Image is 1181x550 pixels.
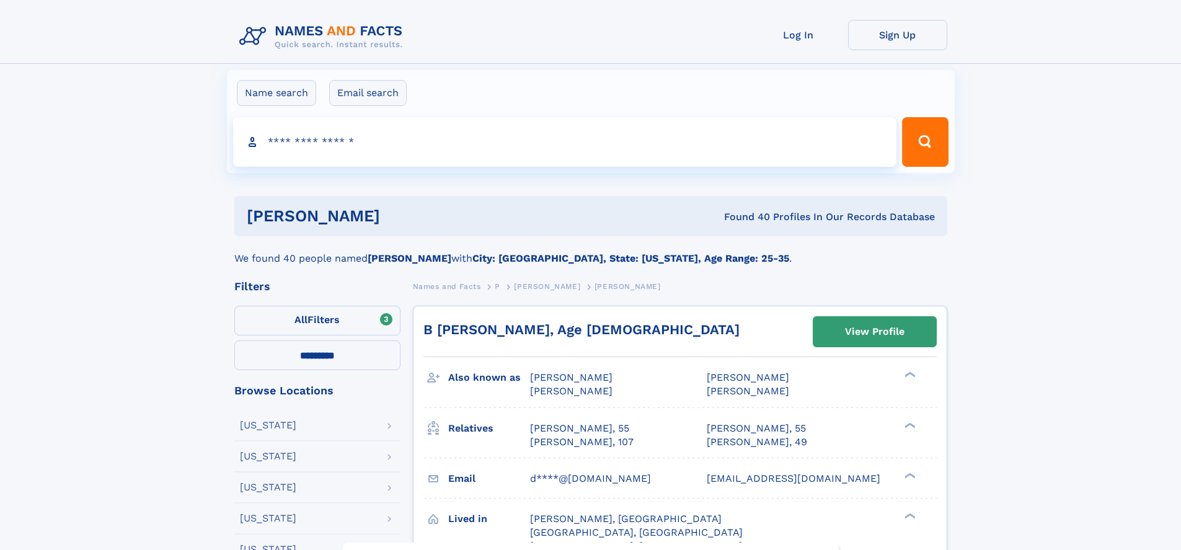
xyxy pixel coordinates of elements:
[514,282,580,291] span: [PERSON_NAME]
[514,278,580,294] a: [PERSON_NAME]
[530,526,743,538] span: [GEOGRAPHIC_DATA], [GEOGRAPHIC_DATA]
[901,421,916,429] div: ❯
[234,385,400,396] div: Browse Locations
[472,252,789,264] b: City: [GEOGRAPHIC_DATA], State: [US_STATE], Age Range: 25-35
[240,451,296,461] div: [US_STATE]
[707,435,807,449] a: [PERSON_NAME], 49
[749,20,848,50] a: Log In
[707,422,806,435] a: [PERSON_NAME], 55
[240,482,296,492] div: [US_STATE]
[530,422,629,435] a: [PERSON_NAME], 55
[448,468,530,489] h3: Email
[233,117,897,167] input: search input
[901,471,916,479] div: ❯
[329,80,407,106] label: Email search
[845,317,905,346] div: View Profile
[294,314,307,326] span: All
[848,20,947,50] a: Sign Up
[240,513,296,523] div: [US_STATE]
[234,281,400,292] div: Filters
[448,367,530,388] h3: Also known as
[423,322,740,337] a: B [PERSON_NAME], Age [DEMOGRAPHIC_DATA]
[707,371,789,383] span: [PERSON_NAME]
[595,282,661,291] span: [PERSON_NAME]
[234,306,400,335] label: Filters
[901,512,916,520] div: ❯
[234,20,413,53] img: Logo Names and Facts
[813,317,936,347] a: View Profile
[495,278,500,294] a: P
[530,385,613,397] span: [PERSON_NAME]
[530,371,613,383] span: [PERSON_NAME]
[448,418,530,439] h3: Relatives
[234,236,947,266] div: We found 40 people named with .
[552,210,935,224] div: Found 40 Profiles In Our Records Database
[901,371,916,379] div: ❯
[237,80,316,106] label: Name search
[448,508,530,530] h3: Lived in
[247,208,552,224] h1: [PERSON_NAME]
[240,420,296,430] div: [US_STATE]
[530,435,634,449] a: [PERSON_NAME], 107
[495,282,500,291] span: P
[902,117,948,167] button: Search Button
[368,252,451,264] b: [PERSON_NAME]
[530,513,722,525] span: [PERSON_NAME], [GEOGRAPHIC_DATA]
[707,385,789,397] span: [PERSON_NAME]
[413,278,481,294] a: Names and Facts
[707,472,880,484] span: [EMAIL_ADDRESS][DOMAIN_NAME]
